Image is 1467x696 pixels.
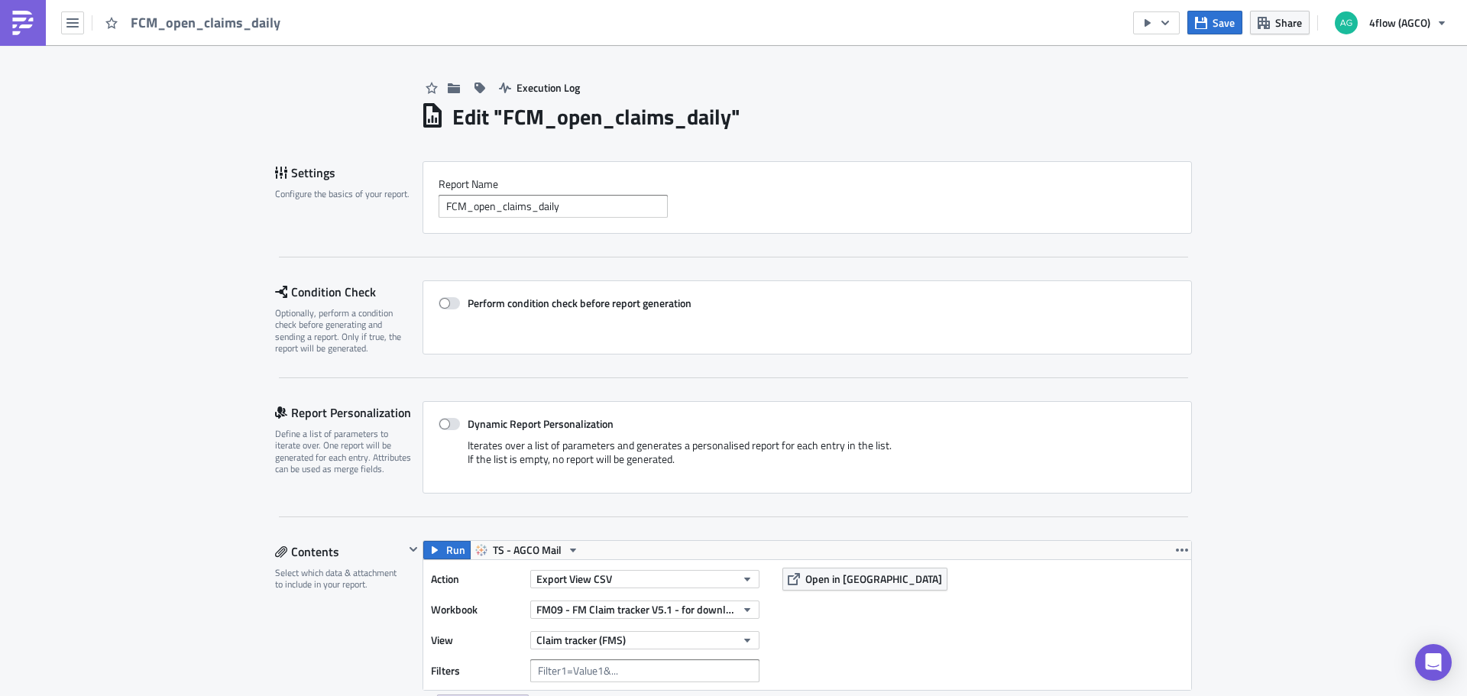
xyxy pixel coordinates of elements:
[1415,644,1452,681] div: Open Intercom Messenger
[275,401,423,424] div: Report Personalization
[1369,15,1430,31] span: 4flow (AGCO)
[1187,11,1242,34] button: Save
[536,632,626,648] span: Claim tracker (FMS)
[275,567,404,591] div: Select which data & attachment to include in your report.
[131,13,282,33] span: FCM_open_claims_daily
[11,11,35,35] img: PushMetrics
[452,103,740,131] h1: Edit " FCM_open_claims_daily "
[1250,11,1310,34] button: Share
[431,629,523,652] label: View
[1213,15,1235,31] span: Save
[404,540,423,558] button: Hide content
[493,541,562,559] span: TS - AGCO Mail
[530,631,759,649] button: Claim tracker (FMS)
[468,295,691,311] strong: Perform condition check before report generation
[536,601,736,617] span: FM09 - FM Claim tracker V5.1 - for download
[275,540,404,563] div: Contents
[275,428,413,475] div: Define a list of parameters to iterate over. One report will be generated for each entry. Attribu...
[439,439,1176,477] div: Iterates over a list of parameters and generates a personalised report for each entry in the list...
[446,541,465,559] span: Run
[275,307,413,354] div: Optionally, perform a condition check before generating and sending a report. Only if true, the r...
[517,79,580,95] span: Execution Log
[431,568,523,591] label: Action
[468,416,614,432] strong: Dynamic Report Personalization
[530,601,759,619] button: FM09 - FM Claim tracker V5.1 - for download
[530,570,759,588] button: Export View CSV
[1275,15,1302,31] span: Share
[530,659,759,682] input: Filter1=Value1&...
[782,568,947,591] button: Open in [GEOGRAPHIC_DATA]
[275,280,423,303] div: Condition Check
[431,659,523,682] label: Filters
[805,571,942,587] span: Open in [GEOGRAPHIC_DATA]
[439,177,1176,191] label: Report Nam﻿e
[536,571,612,587] span: Export View CSV
[1333,10,1359,36] img: Avatar
[275,161,423,184] div: Settings
[431,598,523,621] label: Workbook
[470,541,585,559] button: TS - AGCO Mail
[275,188,413,199] div: Configure the basics of your report.
[1326,6,1456,40] button: 4flow (AGCO)
[491,76,588,99] button: Execution Log
[423,541,471,559] button: Run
